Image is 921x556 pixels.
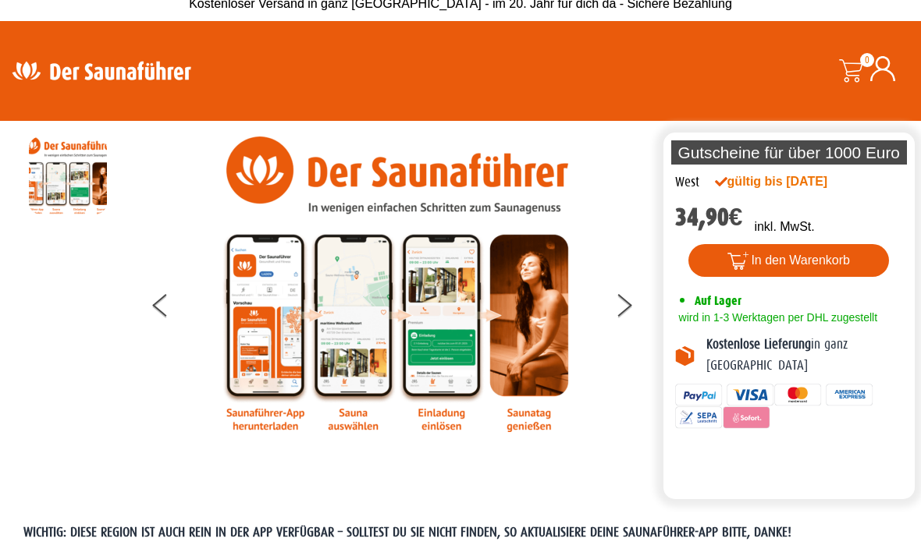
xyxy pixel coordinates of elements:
span: Auf Lager [695,294,741,309]
img: Anleitung7tn [29,137,107,215]
button: In den Warenkorb [688,245,889,278]
bdi: 34,90 [675,204,743,232]
span: € [729,204,743,232]
span: 0 [860,54,874,68]
div: West [675,173,699,193]
div: gültig bis [DATE] [715,173,859,192]
p: in ganz [GEOGRAPHIC_DATA] [706,335,903,377]
span: WICHTIG: DIESE REGION IST AUCH REIN IN DER APP VERFÜGBAR – SOLLTEST DU SIE NICHT FINDEN, SO AKTUA... [23,526,791,540]
span: wird in 1-3 Werktagen per DHL zugestellt [675,312,877,324]
p: Gutscheine für über 1000 Euro [671,141,907,165]
b: Kostenlose Lieferung [706,338,811,352]
img: Anleitung7tn [222,137,573,433]
p: inkl. MwSt. [754,218,814,237]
